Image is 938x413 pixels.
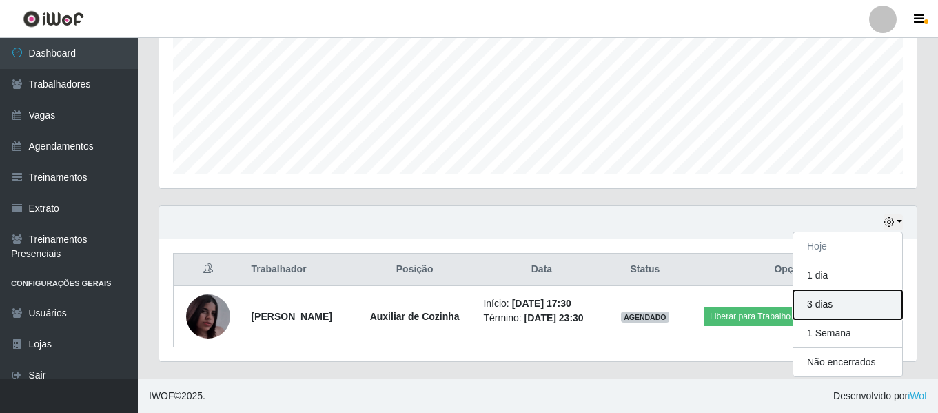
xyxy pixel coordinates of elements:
[793,348,902,376] button: Não encerrados
[149,390,174,401] span: IWOF
[251,311,332,322] strong: [PERSON_NAME]
[524,312,584,323] time: [DATE] 23:30
[483,311,600,325] li: Término:
[475,254,608,286] th: Data
[833,389,927,403] span: Desenvolvido por
[149,389,205,403] span: © 2025 .
[243,254,354,286] th: Trabalhador
[23,10,84,28] img: CoreUI Logo
[793,290,902,319] button: 3 dias
[908,390,927,401] a: iWof
[793,319,902,348] button: 1 Semana
[793,232,902,261] button: Hoje
[370,311,460,322] strong: Auxiliar de Cozinha
[354,254,476,286] th: Posição
[704,307,797,326] button: Liberar para Trabalho
[608,254,682,286] th: Status
[682,254,902,286] th: Opções
[186,277,230,356] img: 1746570800358.jpeg
[621,312,669,323] span: AGENDADO
[512,298,571,309] time: [DATE] 17:30
[483,296,600,311] li: Início:
[793,261,902,290] button: 1 dia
